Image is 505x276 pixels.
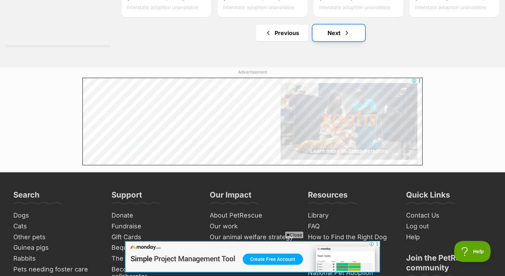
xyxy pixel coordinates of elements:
[82,78,423,165] iframe: Advertisement
[305,232,396,250] a: How to Find the Right Dog Trainer
[121,25,500,41] nav: Pagination
[454,241,491,262] iframe: Help Scout Beacon - Open
[308,190,348,204] h3: Resources
[109,253,200,264] a: The PetRescue Bookshop
[305,210,396,221] a: Library
[256,25,308,41] a: Previous page
[312,25,365,41] a: Next page
[11,221,102,232] a: Cats
[285,231,304,238] span: Close
[11,210,102,221] a: Dogs
[11,264,102,275] a: Pets needing foster care
[210,190,251,204] h3: Our Impact
[127,5,198,11] span: Interstate adoption unavailable
[109,210,200,221] a: Donate
[406,190,450,204] h3: Quick Links
[305,221,396,232] a: FAQ
[109,232,200,243] a: Gift Cards
[13,190,40,204] h3: Search
[125,241,380,272] iframe: Advertisement
[403,221,494,232] a: Log out
[11,253,102,264] a: Rabbits
[403,232,494,243] a: Help
[11,232,102,243] a: Other pets
[207,221,298,232] a: Our work
[207,232,298,243] a: Our animal welfare strategy
[11,242,102,253] a: Guinea pigs
[319,5,390,11] span: Interstate adoption unavailable
[112,190,142,204] h3: Support
[109,221,200,232] a: Fundraise
[223,5,294,11] span: Interstate adoption unavailable
[403,210,494,221] a: Contact Us
[207,210,298,221] a: About PetRescue
[415,5,486,11] span: Interstate adoption unavailable
[109,242,200,253] a: Bequests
